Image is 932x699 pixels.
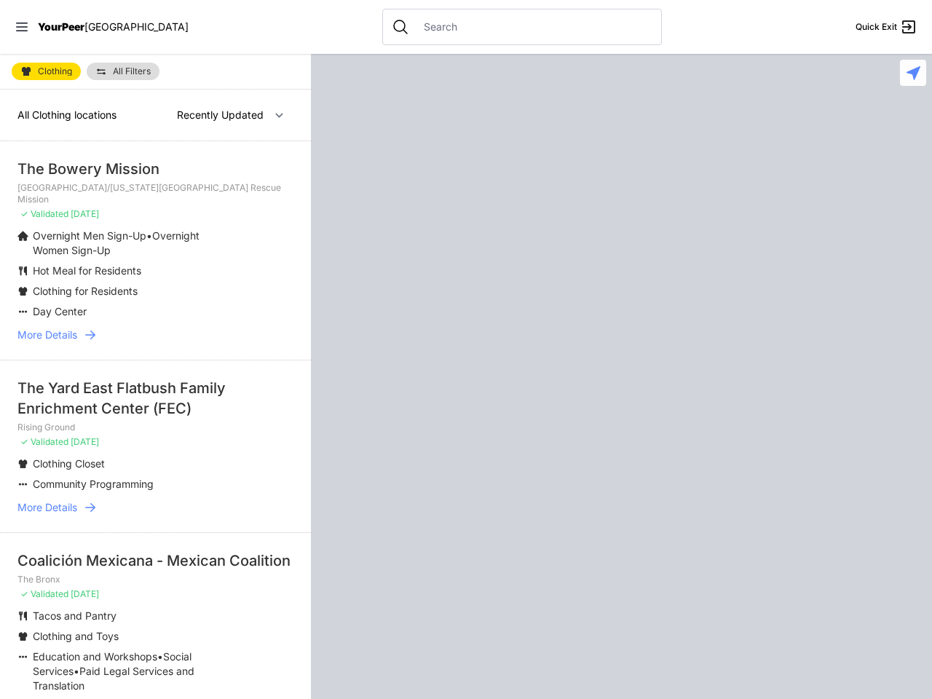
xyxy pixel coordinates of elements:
[71,436,99,447] span: [DATE]
[17,159,293,179] div: The Bowery Mission
[17,574,293,585] p: The Bronx
[17,550,293,571] div: Coalición Mexicana - Mexican Coalition
[87,63,159,80] a: All Filters
[17,500,77,515] span: More Details
[33,665,194,692] span: Paid Legal Services and Translation
[20,208,68,219] span: ✓ Validated
[74,665,79,677] span: •
[38,67,72,76] span: Clothing
[38,20,84,33] span: YourPeer
[17,500,293,515] a: More Details
[113,67,151,76] span: All Filters
[17,108,116,121] span: All Clothing locations
[33,285,138,297] span: Clothing for Residents
[20,436,68,447] span: ✓ Validated
[33,229,146,242] span: Overnight Men Sign-Up
[33,305,87,317] span: Day Center
[17,422,293,433] p: Rising Ground
[17,378,293,419] div: The Yard East Flatbush Family Enrichment Center (FEC)
[71,208,99,219] span: [DATE]
[146,229,152,242] span: •
[33,478,154,490] span: Community Programming
[157,650,163,663] span: •
[17,182,293,205] p: [GEOGRAPHIC_DATA]/[US_STATE][GEOGRAPHIC_DATA] Rescue Mission
[415,20,652,34] input: Search
[856,18,917,36] a: Quick Exit
[84,20,189,33] span: [GEOGRAPHIC_DATA]
[33,609,116,622] span: Tacos and Pantry
[71,588,99,599] span: [DATE]
[38,23,189,31] a: YourPeer[GEOGRAPHIC_DATA]
[12,63,81,80] a: Clothing
[33,457,105,470] span: Clothing Closet
[33,630,119,642] span: Clothing and Toys
[856,21,897,33] span: Quick Exit
[17,328,77,342] span: More Details
[33,650,157,663] span: Education and Workshops
[33,264,141,277] span: Hot Meal for Residents
[17,328,293,342] a: More Details
[20,588,68,599] span: ✓ Validated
